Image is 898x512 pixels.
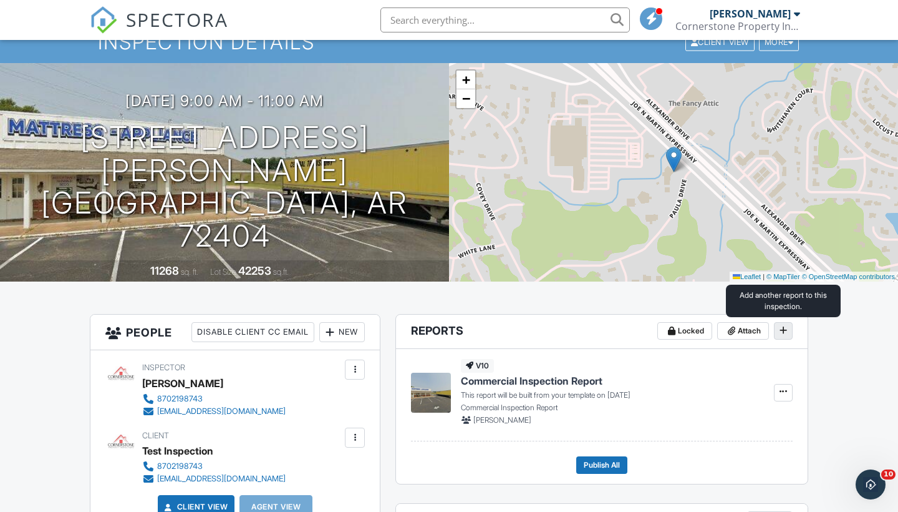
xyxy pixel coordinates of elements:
[462,72,470,87] span: +
[238,264,271,277] div: 42253
[763,273,765,280] span: |
[210,267,236,277] span: Lot Size
[90,6,117,34] img: The Best Home Inspection Software - Spectora
[456,89,475,108] a: Zoom out
[20,121,429,253] h1: [STREET_ADDRESS][PERSON_NAME] [GEOGRAPHIC_DATA], AR 72404
[710,7,791,20] div: [PERSON_NAME]
[98,31,800,53] h1: Inspection Details
[319,322,365,342] div: New
[142,363,185,372] span: Inspector
[273,267,289,277] span: sq.ft.
[802,273,895,280] a: © OpenStreetMap contributors
[142,441,213,460] div: Test Inspection
[881,470,896,480] span: 10
[142,393,286,405] a: 8702198743
[90,315,380,350] h3: People
[759,34,799,51] div: More
[157,406,286,416] div: [EMAIL_ADDRESS][DOMAIN_NAME]
[142,374,223,393] div: [PERSON_NAME]
[157,394,203,404] div: 8702198743
[191,322,314,342] div: Disable Client CC Email
[856,470,886,500] iframe: Intercom live chat
[142,473,286,485] a: [EMAIL_ADDRESS][DOMAIN_NAME]
[380,7,630,32] input: Search everything...
[142,431,169,440] span: Client
[685,34,755,51] div: Client View
[150,264,179,277] div: 11268
[684,37,758,46] a: Client View
[456,71,475,89] a: Zoom in
[733,273,761,280] a: Leaflet
[126,6,228,32] span: SPECTORA
[90,17,228,43] a: SPECTORA
[666,147,682,172] img: Marker
[125,92,324,109] h3: [DATE] 9:00 am - 11:00 am
[142,460,286,473] a: 8702198743
[462,91,470,106] span: −
[142,405,286,418] a: [EMAIL_ADDRESS][DOMAIN_NAME]
[181,267,198,277] span: sq. ft.
[157,461,203,471] div: 8702198743
[675,20,800,32] div: Cornerstone Property Inspections, LLC
[157,474,286,484] div: [EMAIL_ADDRESS][DOMAIN_NAME]
[766,273,800,280] a: © MapTiler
